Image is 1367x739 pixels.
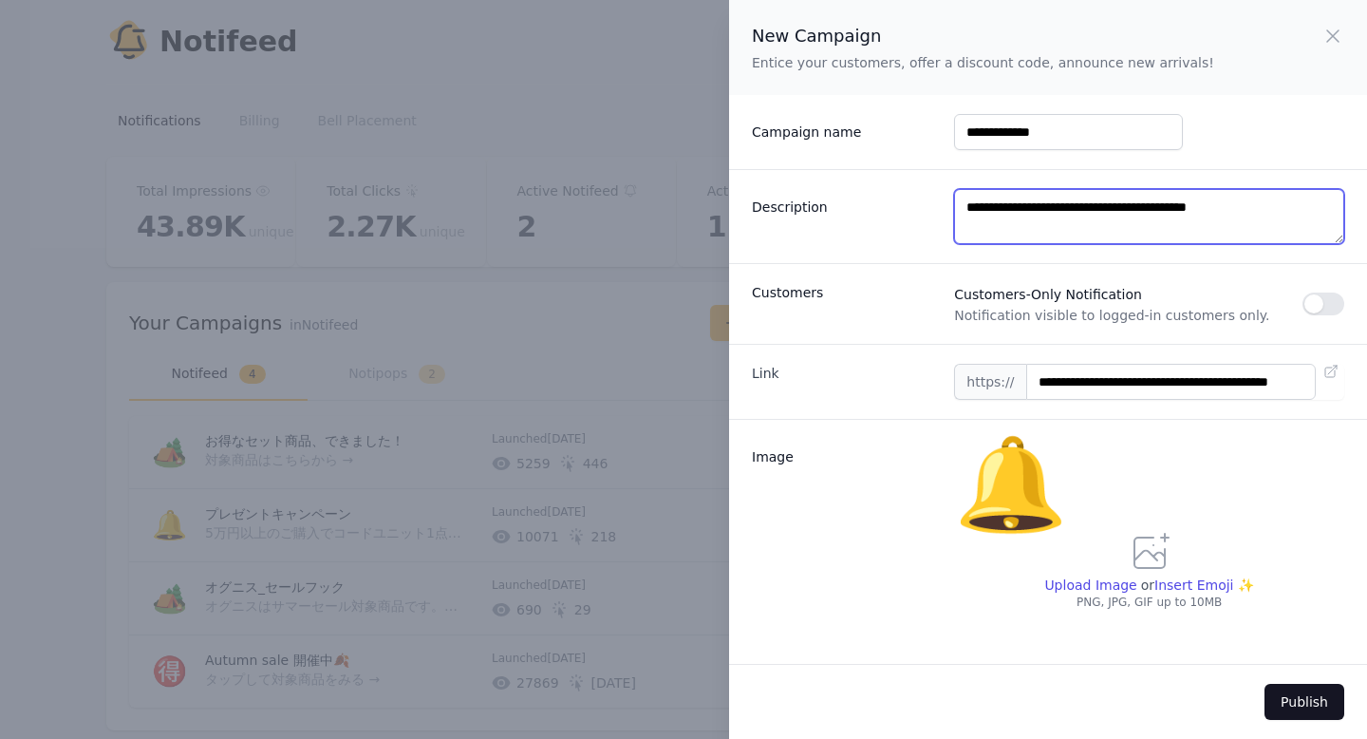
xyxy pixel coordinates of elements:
[954,306,1302,325] span: Notification visible to logged-in customers only.
[752,364,939,383] label: Link
[752,283,939,302] h3: Customers
[954,364,1025,400] span: https://
[28,126,351,218] h2: Don't see Notifeed in your header? Let me know and I'll set it up! ✅
[1154,576,1254,595] span: Insert Emoji ✨
[1264,684,1344,720] button: Publish
[752,190,939,217] label: Description
[752,440,939,466] label: Image
[954,595,1344,610] p: PNG, JPG, GIF up to 10MB
[954,431,1068,538] span: 🔔
[28,92,351,123] h1: Hello!
[122,263,228,278] span: New conversation
[954,283,1302,306] span: Customers-Only Notification
[752,115,939,142] label: Campaign name
[29,252,350,290] button: New conversation
[752,53,1214,72] p: Entice your customers, offer a discount code, announce new arrivals!
[1044,578,1136,593] span: Upload Image
[159,616,240,629] span: We run on Gist
[1137,576,1154,595] p: or
[752,23,1214,49] h2: New Campaign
